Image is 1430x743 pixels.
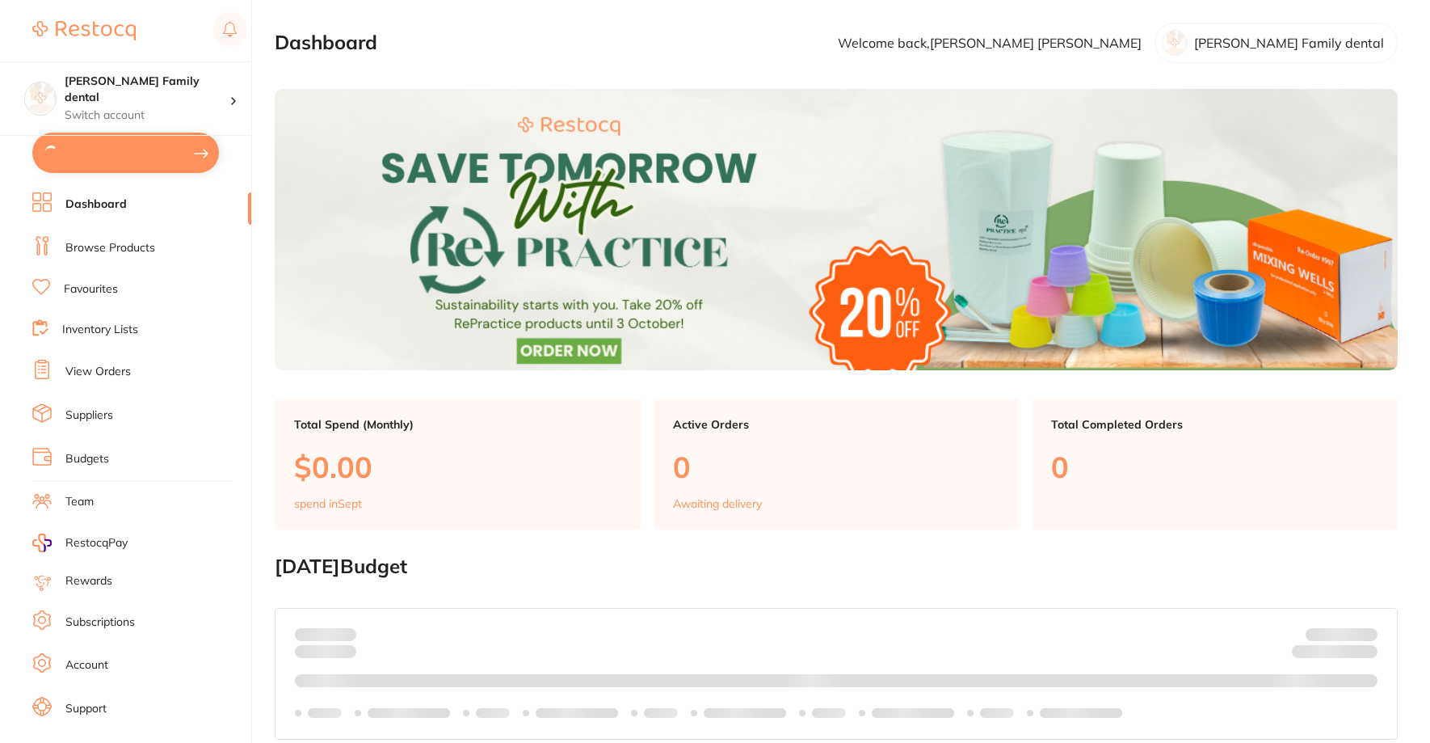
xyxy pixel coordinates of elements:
[644,707,678,720] p: Labels
[65,657,108,673] a: Account
[65,451,109,467] a: Budgets
[536,707,618,720] p: Labels extended
[654,399,1020,530] a: Active Orders0Awaiting delivery
[1051,418,1378,431] p: Total Completed Orders
[64,281,118,298] a: Favourites
[1032,399,1398,530] a: Total Completed Orders0
[32,534,128,552] a: RestocqPay
[1292,641,1377,661] p: Remaining:
[673,418,1000,431] p: Active Orders
[838,36,1142,50] p: Welcome back, [PERSON_NAME] [PERSON_NAME]
[295,641,356,661] p: month
[328,627,356,642] strong: $0.00
[308,707,342,720] p: Labels
[65,240,155,256] a: Browse Products
[62,322,138,338] a: Inventory Lists
[1194,36,1384,50] p: [PERSON_NAME] Family dental
[1040,707,1122,720] p: Labels extended
[25,82,56,113] img: Westbrook Family dental
[294,497,362,510] p: spend in Sept
[65,494,94,510] a: Team
[812,707,846,720] p: Labels
[65,614,135,631] a: Subscriptions
[65,364,131,380] a: View Orders
[368,707,450,720] p: Labels extended
[65,407,113,424] a: Suppliers
[65,108,229,124] p: Switch account
[294,450,621,483] p: $0.00
[32,12,136,49] a: Restocq Logo
[65,535,128,551] span: RestocqPay
[275,399,641,530] a: Total Spend (Monthly)$0.00spend inSept
[275,32,377,54] h2: Dashboard
[275,89,1398,370] img: Dashboard
[1346,627,1377,642] strong: $NaN
[32,21,136,40] img: Restocq Logo
[65,196,127,213] a: Dashboard
[1349,647,1377,661] strong: $0.00
[1051,450,1378,483] p: 0
[65,74,229,105] h4: Westbrook Family dental
[476,707,510,720] p: Labels
[65,701,107,717] a: Support
[65,573,112,589] a: Rewards
[294,418,621,431] p: Total Spend (Monthly)
[980,707,1014,720] p: Labels
[295,628,356,641] p: Spent:
[872,707,954,720] p: Labels extended
[673,450,1000,483] p: 0
[32,534,52,552] img: RestocqPay
[673,497,762,510] p: Awaiting delivery
[275,555,1398,578] h2: [DATE] Budget
[1306,628,1377,641] p: Budget:
[704,707,786,720] p: Labels extended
